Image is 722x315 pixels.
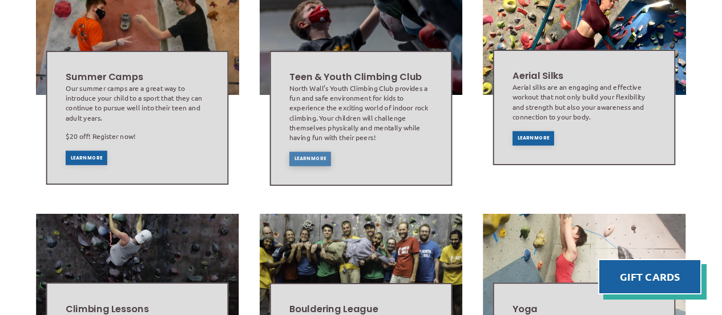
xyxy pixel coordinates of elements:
[518,136,550,141] span: Learn More
[66,83,209,122] p: Our summer camps are a great way to introduce your child to a sport that they can continue to pur...
[513,70,656,83] h2: Aerial Silks
[71,156,103,161] span: Learn More
[289,83,433,142] div: North Wall’s Youth Climbing Club provides a fun and safe environment for kids to experience the e...
[66,302,209,315] h2: Climbing Lessons
[66,71,209,84] h2: Summer Camps
[289,71,433,84] h2: Teen & Youth Climbing Club
[513,131,554,145] a: Learn More
[513,302,656,315] h2: Yoga
[66,131,209,141] p: $20 off! Register now!
[289,151,331,166] a: Learn More
[66,151,107,165] a: Learn More
[513,82,656,121] div: Aerial silks are an engaging and effective workout that not only build your flexibility and stren...
[294,157,326,161] span: Learn More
